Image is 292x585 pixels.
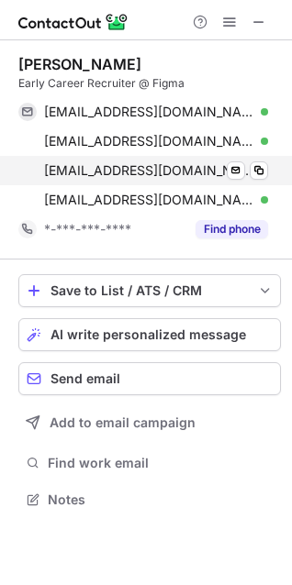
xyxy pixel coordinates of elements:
div: Early Career Recruiter @ Figma [18,75,281,92]
span: Find work email [48,455,274,471]
button: Notes [18,487,281,513]
button: Reveal Button [196,220,268,238]
div: Save to List / ATS / CRM [51,283,249,298]
button: Add to email campaign [18,406,281,439]
button: Send email [18,362,281,395]
button: Find work email [18,450,281,476]
span: Notes [48,491,274,508]
span: [EMAIL_ADDRESS][DOMAIN_NAME] [44,133,254,149]
span: Add to email campaign [50,415,196,430]
span: AI write personalized message [51,327,246,342]
span: Send email [51,371,120,386]
span: [EMAIL_ADDRESS][DOMAIN_NAME] [44,192,254,208]
button: AI write personalized message [18,318,281,351]
span: [EMAIL_ADDRESS][DOMAIN_NAME] [44,162,254,179]
img: ContactOut v5.3.10 [18,11,129,33]
span: [EMAIL_ADDRESS][DOMAIN_NAME] [44,104,254,120]
div: [PERSON_NAME] [18,55,141,73]
button: save-profile-one-click [18,274,281,307]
